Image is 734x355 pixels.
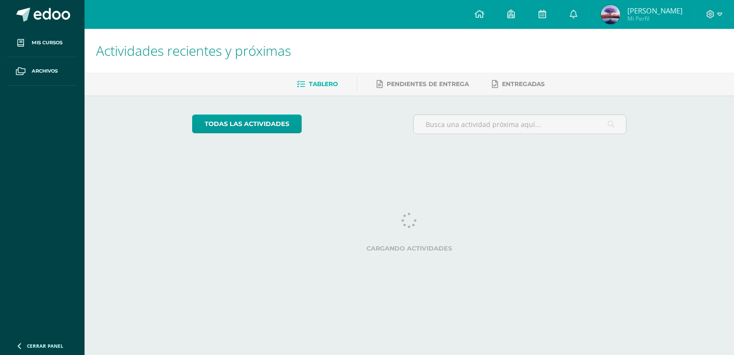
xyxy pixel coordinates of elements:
a: Entregadas [492,76,545,92]
a: Mis cursos [8,29,77,57]
span: Pendientes de entrega [387,80,469,88]
img: 0dbfaf9e949c07fadb21f8dfacdcee17.png [601,5,620,24]
span: Cerrar panel [27,342,63,349]
label: Cargando actividades [192,245,627,252]
input: Busca una actividad próxima aquí... [414,115,626,134]
a: Tablero [297,76,338,92]
a: Pendientes de entrega [377,76,469,92]
span: [PERSON_NAME] [627,6,683,15]
a: todas las Actividades [192,114,302,133]
span: Actividades recientes y próximas [96,41,291,60]
span: Archivos [32,67,58,75]
span: Mi Perfil [627,14,683,23]
a: Archivos [8,57,77,86]
span: Entregadas [502,80,545,88]
span: Tablero [309,80,338,88]
span: Mis cursos [32,39,62,47]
